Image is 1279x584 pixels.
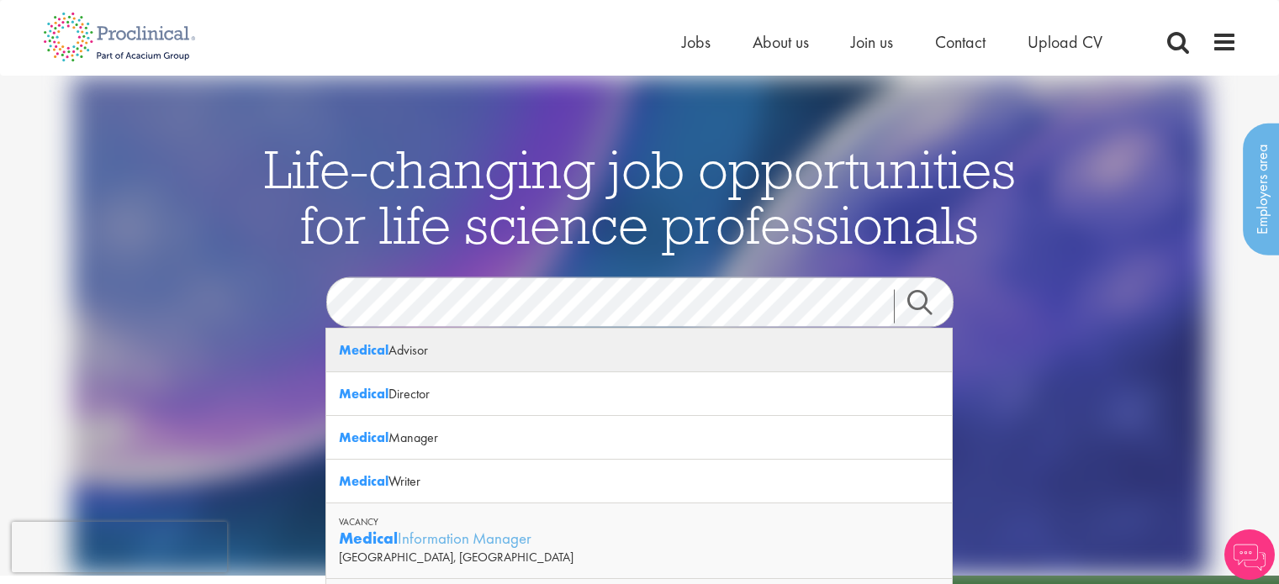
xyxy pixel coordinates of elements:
[894,290,966,324] a: Job search submit button
[264,135,1016,258] span: Life-changing job opportunities for life science professionals
[935,31,986,53] a: Contact
[326,460,952,503] div: Writer
[1224,529,1275,580] img: Chatbot
[326,329,952,372] div: Advisor
[339,549,939,566] div: [GEOGRAPHIC_DATA], [GEOGRAPHIC_DATA]
[12,522,227,572] iframe: reCAPTCHA
[339,528,939,549] div: Information Manager
[339,528,398,549] strong: Medical
[851,31,893,53] a: Join us
[339,429,388,446] strong: Medical
[753,31,809,53] a: About us
[339,385,388,402] strong: Medical
[71,76,1208,576] img: candidate home
[339,516,939,528] div: Vacancy
[682,31,711,53] a: Jobs
[1028,31,1102,53] a: Upload CV
[326,372,952,416] div: Director
[339,472,388,490] strong: Medical
[326,416,952,460] div: Manager
[339,341,388,359] strong: Medical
